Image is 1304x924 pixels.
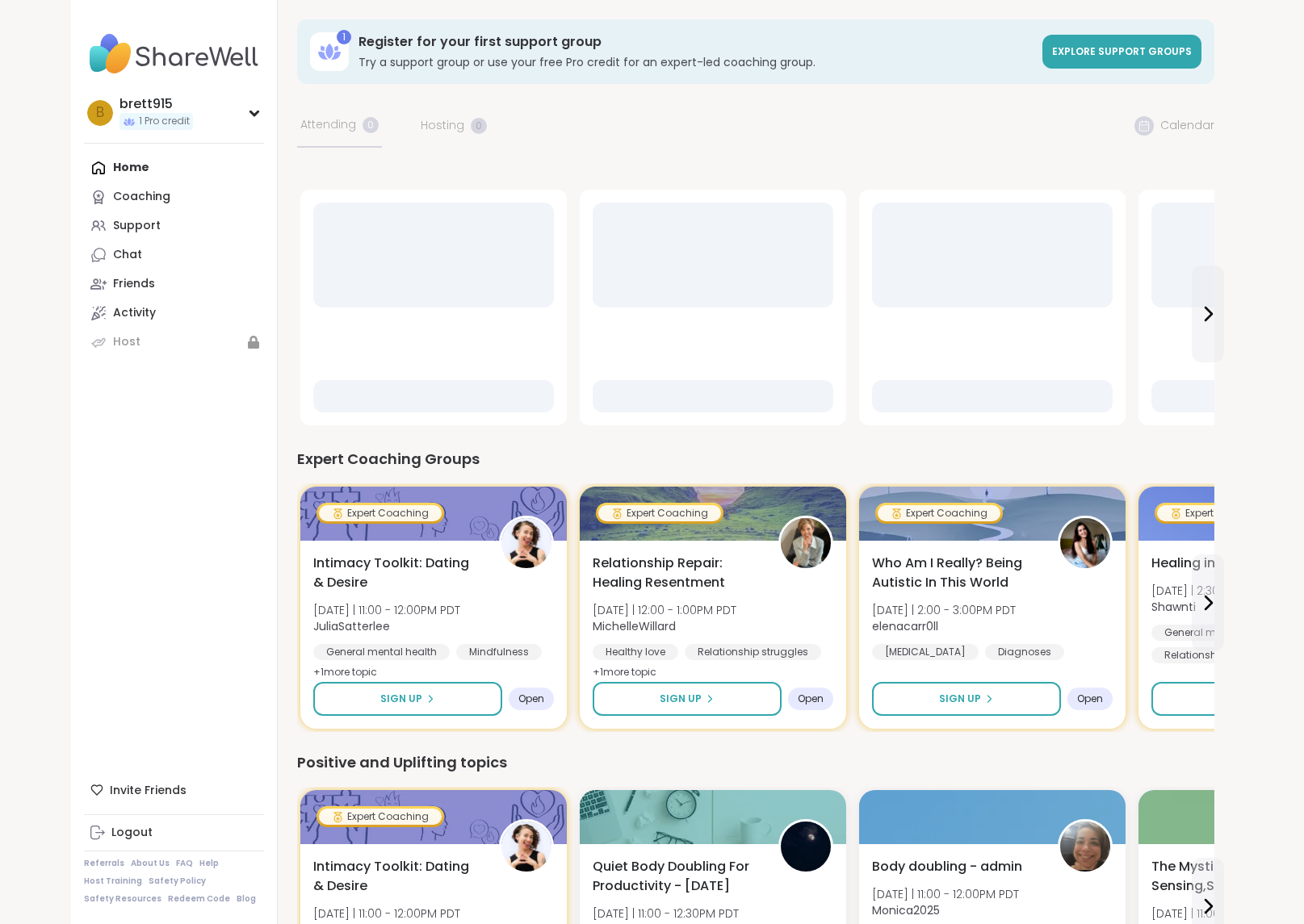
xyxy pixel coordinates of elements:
[337,30,351,44] div: 1
[872,554,1040,592] span: Who Am I Really? Being Autistic In This World
[798,692,824,705] span: Open
[84,776,264,805] div: Invite Friends
[1052,44,1192,58] span: Explore support groups
[139,115,190,128] span: 1 Pro credit
[1042,35,1201,69] a: Explore support groups
[598,505,721,521] div: Expert Coaching
[84,26,264,82] img: ShareWell Nav Logo
[939,692,981,706] span: Sign Up
[119,95,193,113] div: brett915
[237,893,256,905] a: Blog
[501,822,551,872] img: JuliaSatterlee
[131,858,170,869] a: About Us
[593,682,782,716] button: Sign Up
[358,33,1033,51] h3: Register for your first support group
[84,328,264,357] a: Host
[297,448,1214,470] div: Expert Coaching Groups
[319,809,442,825] div: Expert Coaching
[1060,822,1110,872] img: Monica2025
[297,751,1214,774] div: Positive and Uplifting topics
[593,554,761,592] span: Relationship Repair: Healing Resentment
[319,505,442,521] div: Expert Coaching
[84,858,124,869] a: Referrals
[872,602,1016,618] span: [DATE] | 2:00 - 3:00PM PDT
[456,644,542,660] div: Mindfulness
[1151,599,1196,615] b: Shawnti
[313,618,390,634] b: JuliaSatterlee
[358,54,1033,70] h3: Try a support group or use your free Pro credit for an expert-led coaching group.
[593,857,761,896] span: Quiet Body Doubling For Productivity - [DATE]
[593,905,739,922] span: [DATE] | 11:00 - 12:30PM PDT
[113,305,156,321] div: Activity
[84,270,264,299] a: Friends
[1151,625,1288,641] div: General mental health
[1151,583,1294,599] span: [DATE] | 2:30 - 3:30PM PDT
[84,182,264,211] a: Coaching
[84,893,161,905] a: Safety Resources
[111,825,153,841] div: Logout
[872,644,979,660] div: [MEDICAL_DATA]
[84,211,264,240] a: Support
[84,818,264,847] a: Logout
[593,618,676,634] b: MichelleWillard
[113,218,161,234] div: Support
[872,682,1061,716] button: Sign Up
[84,299,264,328] a: Activity
[113,334,140,350] div: Host
[501,518,551,568] img: JuliaSatterlee
[1151,647,1288,663] div: Relationship struggles
[313,682,502,716] button: Sign Up
[113,276,155,292] div: Friends
[313,554,481,592] span: Intimacy Toolkit: Dating & Desire
[1077,692,1103,705] span: Open
[168,893,230,905] a: Redeem Code
[781,518,831,568] img: MichelleWillard
[113,189,170,205] div: Coaching
[593,644,678,660] div: Healthy love
[872,618,938,634] b: elenacarr0ll
[313,857,481,896] span: Intimacy Toolkit: Dating & Desire
[660,692,702,706] span: Sign Up
[872,886,1019,902] span: [DATE] | 11:00 - 12:00PM PDT
[313,905,460,922] span: [DATE] | 11:00 - 12:00PM PDT
[872,902,940,918] b: Monica2025
[84,240,264,270] a: Chat
[985,644,1064,660] div: Diagnoses
[518,692,544,705] span: Open
[685,644,821,660] div: Relationship struggles
[96,102,104,123] span: b
[1151,554,1273,573] span: Healing in the Dark
[1060,518,1110,568] img: elenacarr0ll
[781,822,831,872] img: QueenOfTheNight
[313,602,460,618] span: [DATE] | 11:00 - 12:00PM PDT
[878,505,1000,521] div: Expert Coaching
[380,692,422,706] span: Sign Up
[199,858,219,869] a: Help
[113,247,142,263] div: Chat
[84,876,142,887] a: Host Training
[1157,505,1280,521] div: Expert Coaching
[593,602,736,618] span: [DATE] | 12:00 - 1:00PM PDT
[149,876,206,887] a: Safety Policy
[313,644,450,660] div: General mental health
[176,858,193,869] a: FAQ
[872,857,1022,876] span: Body doubling - admin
